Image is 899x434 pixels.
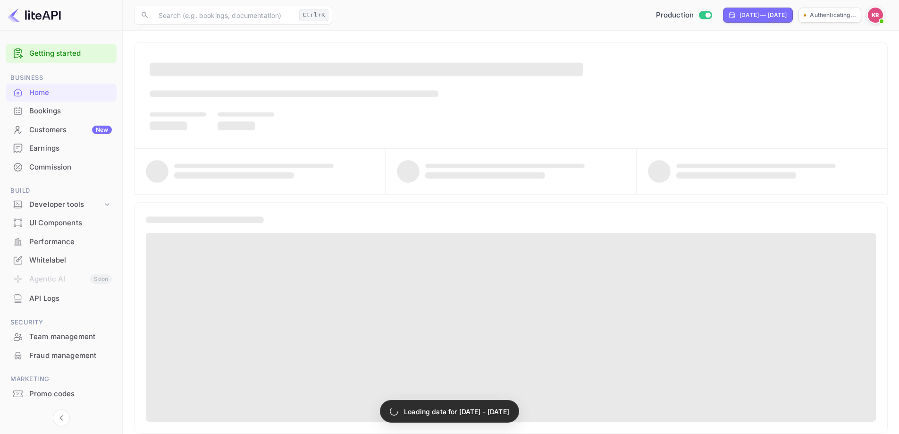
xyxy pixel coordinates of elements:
[6,139,117,158] div: Earnings
[6,347,117,364] a: Fraud management
[6,44,117,63] div: Getting started
[6,374,117,384] span: Marketing
[6,139,117,157] a: Earnings
[6,84,117,102] div: Home
[6,347,117,365] div: Fraud management
[6,186,117,196] span: Build
[6,385,117,403] div: Promo codes
[29,199,102,210] div: Developer tools
[29,87,112,98] div: Home
[6,233,117,250] a: Performance
[29,293,112,304] div: API Logs
[6,158,117,176] a: Commission
[6,317,117,328] span: Security
[6,121,117,139] div: CustomersNew
[29,143,112,154] div: Earnings
[6,102,117,120] div: Bookings
[6,251,117,269] a: Whitelabel
[29,48,112,59] a: Getting started
[29,106,112,117] div: Bookings
[29,162,112,173] div: Commission
[53,409,70,426] button: Collapse navigation
[299,9,328,21] div: Ctrl+K
[6,328,117,346] div: Team management
[652,10,716,21] div: Switch to Sandbox mode
[6,102,117,119] a: Bookings
[6,121,117,138] a: CustomersNew
[29,389,112,400] div: Promo codes
[29,237,112,247] div: Performance
[6,84,117,101] a: Home
[6,289,117,307] a: API Logs
[6,214,117,232] div: UI Components
[153,6,295,25] input: Search (e.g. bookings, documentation)
[29,350,112,361] div: Fraud management
[6,289,117,308] div: API Logs
[404,407,509,417] p: Loading data for [DATE] - [DATE]
[6,385,117,402] a: Promo codes
[29,332,112,342] div: Team management
[739,11,787,19] div: [DATE] — [DATE]
[29,255,112,266] div: Whitelabel
[29,218,112,229] div: UI Components
[810,11,856,19] p: Authenticating...
[6,196,117,213] div: Developer tools
[8,8,61,23] img: LiteAPI logo
[92,126,112,134] div: New
[723,8,793,23] div: Click to change the date range period
[868,8,883,23] img: Kobus Roux
[29,125,112,136] div: Customers
[6,233,117,251] div: Performance
[6,73,117,83] span: Business
[6,214,117,231] a: UI Components
[656,10,694,21] span: Production
[6,158,117,177] div: Commission
[6,328,117,345] a: Team management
